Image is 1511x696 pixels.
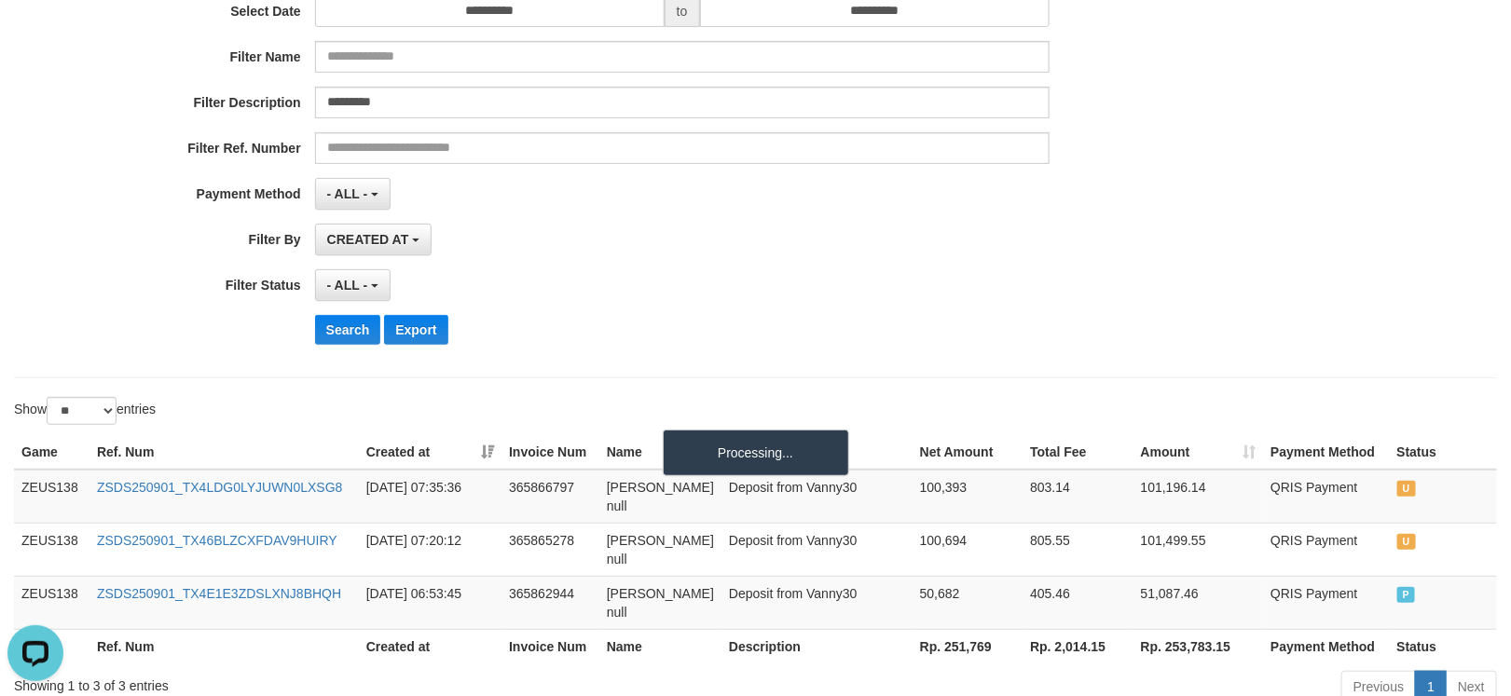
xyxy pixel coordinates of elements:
select: Showentries [47,397,117,425]
th: Amount: activate to sort column ascending [1133,435,1263,470]
td: Deposit from Vanny30 [721,470,913,524]
td: 50,682 [913,576,1023,629]
th: Created at [359,629,501,663]
th: Status [1390,629,1497,663]
th: Game [14,435,89,470]
th: Ref. Num [89,629,359,663]
span: UNPAID [1397,481,1416,497]
th: Rp. 2,014.15 [1023,629,1133,663]
button: - ALL - [315,269,391,301]
div: Processing... [663,430,849,476]
td: ZEUS138 [14,523,89,576]
td: [PERSON_NAME] null [599,470,721,524]
th: Name [599,629,721,663]
td: QRIS Payment [1263,470,1389,524]
td: 805.55 [1023,523,1133,576]
a: ZSDS250901_TX4LDG0LYJUWN0LXSG8 [97,480,343,495]
td: 405.46 [1023,576,1133,629]
button: Export [384,315,447,345]
a: ZSDS250901_TX4E1E3ZDSLXNJ8BHQH [97,586,341,601]
span: - ALL - [327,186,368,201]
td: 100,694 [913,523,1023,576]
td: ZEUS138 [14,576,89,629]
td: Deposit from Vanny30 [721,523,913,576]
button: Open LiveChat chat widget [7,7,63,63]
span: UNPAID [1397,534,1416,550]
td: [DATE] 07:35:36 [359,470,501,524]
td: [PERSON_NAME] null [599,576,721,629]
td: 365862944 [501,576,599,629]
td: [PERSON_NAME] null [599,523,721,576]
td: 365866797 [501,470,599,524]
th: Net Amount [913,435,1023,470]
td: [DATE] 06:53:45 [359,576,501,629]
th: Invoice Num [501,629,599,663]
td: QRIS Payment [1263,523,1389,576]
td: 101,196.14 [1133,470,1263,524]
td: 100,393 [913,470,1023,524]
th: Description [721,629,913,663]
td: 51,087.46 [1133,576,1263,629]
th: Total Fee [1023,435,1133,470]
td: QRIS Payment [1263,576,1389,629]
span: CREATED AT [327,232,409,247]
div: Showing 1 to 3 of 3 entries [14,669,615,695]
button: CREATED AT [315,224,433,255]
th: Rp. 253,783.15 [1133,629,1263,663]
td: 365865278 [501,523,599,576]
span: PAID [1397,587,1416,603]
th: Payment Method [1263,629,1389,663]
td: 101,499.55 [1133,523,1263,576]
td: Deposit from Vanny30 [721,576,913,629]
td: [DATE] 07:20:12 [359,523,501,576]
th: Status [1390,435,1497,470]
th: Invoice Num [501,435,599,470]
th: Created at: activate to sort column ascending [359,435,501,470]
td: 803.14 [1023,470,1133,524]
label: Show entries [14,397,156,425]
th: Payment Method [1263,435,1389,470]
th: Rp. 251,769 [913,629,1023,663]
th: Ref. Num [89,435,359,470]
button: - ALL - [315,178,391,210]
th: Name [599,435,721,470]
a: ZSDS250901_TX46BLZCXFDAV9HUIRY [97,533,337,548]
td: ZEUS138 [14,470,89,524]
button: Search [315,315,381,345]
span: - ALL - [327,278,368,293]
